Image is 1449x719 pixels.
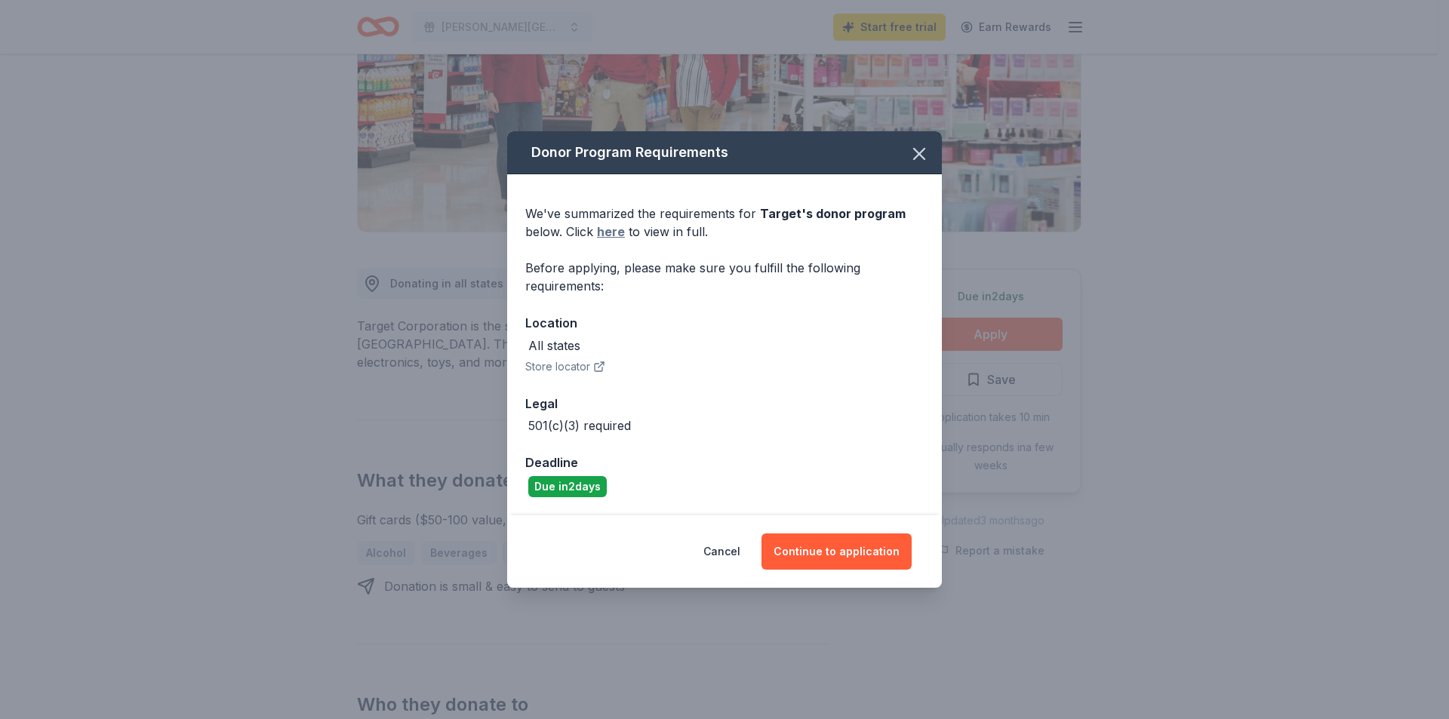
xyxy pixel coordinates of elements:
div: Location [525,313,924,333]
div: 501(c)(3) required [528,416,631,435]
div: Deadline [525,453,924,472]
div: We've summarized the requirements for below. Click to view in full. [525,204,924,241]
span: Target 's donor program [760,206,906,221]
div: Before applying, please make sure you fulfill the following requirements: [525,259,924,295]
button: Cancel [703,533,740,570]
div: Due in 2 days [528,476,607,497]
div: Donor Program Requirements [507,131,942,174]
div: All states [528,336,580,355]
div: Legal [525,394,924,413]
button: Store locator [525,358,605,376]
button: Continue to application [761,533,912,570]
a: here [597,223,625,241]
